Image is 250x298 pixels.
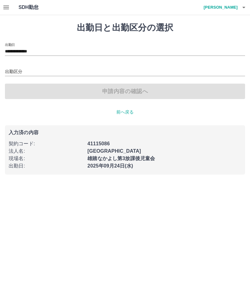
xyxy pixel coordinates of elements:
[87,141,110,146] b: 41115086
[9,147,84,155] p: 法人名 :
[87,163,133,168] b: 2025年09月24日(水)
[5,42,15,47] label: 出勤日
[9,162,84,170] p: 出勤日 :
[87,156,155,161] b: 雄踏なかよし第3放課後児童会
[9,155,84,162] p: 現場名 :
[9,130,241,135] p: 入力済の内容
[87,148,141,154] b: [GEOGRAPHIC_DATA]
[5,109,245,115] p: 前へ戻る
[9,140,84,147] p: 契約コード :
[5,23,245,33] h1: 出勤日と出勤区分の選択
